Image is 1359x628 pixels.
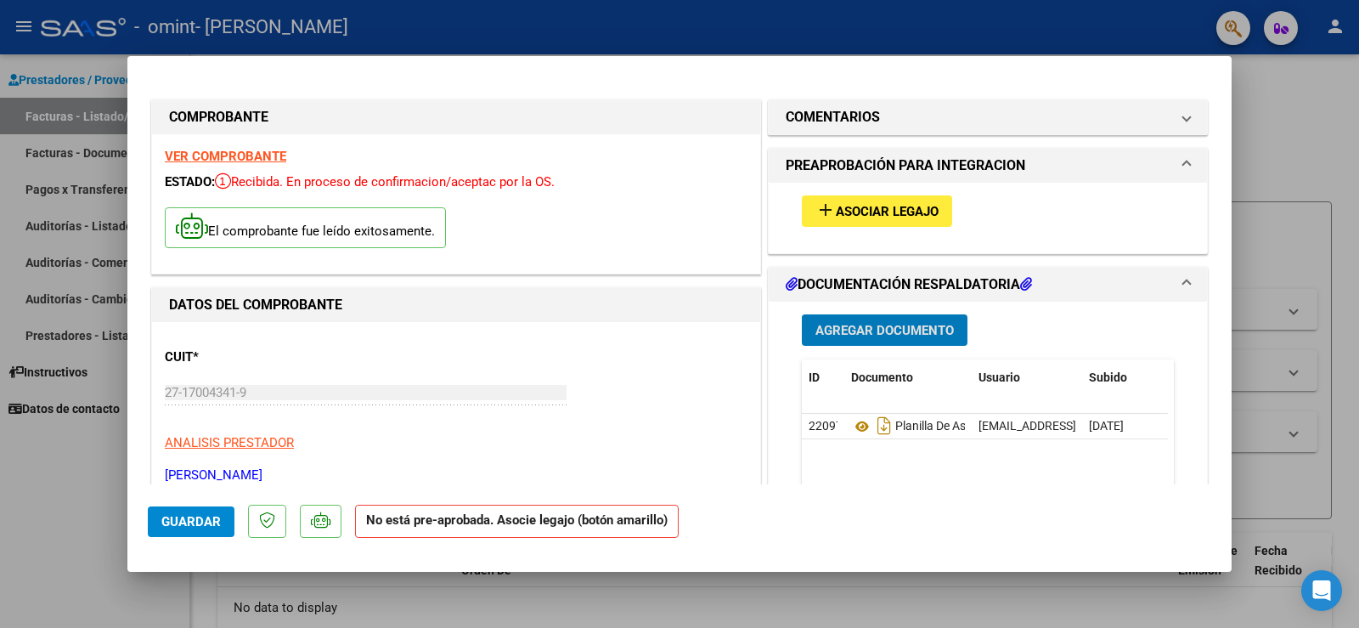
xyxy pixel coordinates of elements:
[1167,359,1252,396] datatable-header-cell: Acción
[802,314,967,346] button: Agregar Documento
[769,149,1207,183] mat-expansion-panel-header: PREAPROBACIÓN PARA INTEGRACION
[1301,570,1342,611] div: Open Intercom Messenger
[978,419,1266,433] span: [EMAIL_ADDRESS][DOMAIN_NAME] - [PERSON_NAME]
[809,371,820,384] span: ID
[165,207,446,249] p: El comprobante fue leído exitosamente.
[802,359,844,396] datatable-header-cell: ID
[802,195,952,227] button: Asociar Legajo
[355,505,679,538] strong: No está pre-aprobada. Asocie legajo (botón amarillo)
[165,174,215,190] span: ESTADO:
[165,466,747,485] p: [PERSON_NAME]
[978,371,1020,384] span: Usuario
[844,359,972,396] datatable-header-cell: Documento
[769,183,1207,253] div: PREAPROBACIÓN PARA INTEGRACION
[169,297,342,313] strong: DATOS DEL COMPROBANTE
[1089,419,1124,433] span: [DATE]
[165,348,340,367] p: CUIT
[786,156,1025,176] h1: PREAPROBACIÓN PARA INTEGRACION
[169,109,268,125] strong: COMPROBANTE
[148,506,234,537] button: Guardar
[215,174,555,190] span: Recibida. En proceso de confirmacion/aceptac por la OS.
[972,359,1082,396] datatable-header-cell: Usuario
[161,514,221,529] span: Guardar
[1082,359,1167,396] datatable-header-cell: Subido
[165,435,294,450] span: ANALISIS PRESTADOR
[1089,371,1127,384] span: Subido
[786,274,1032,295] h1: DOCUMENTACIÓN RESPALDATORIA
[836,204,939,219] span: Asociar Legajo
[815,323,954,338] span: Agregar Documento
[165,149,286,164] a: VER COMPROBANTE
[809,419,843,433] span: 22097
[873,412,895,439] i: Descargar documento
[786,107,880,127] h1: COMENTARIOS
[851,420,1086,433] span: Planilla De Asistencia Colegio [DATE]
[769,268,1207,302] mat-expansion-panel-header: DOCUMENTACIÓN RESPALDATORIA
[851,371,913,384] span: Documento
[815,200,836,220] mat-icon: add
[769,100,1207,134] mat-expansion-panel-header: COMENTARIOS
